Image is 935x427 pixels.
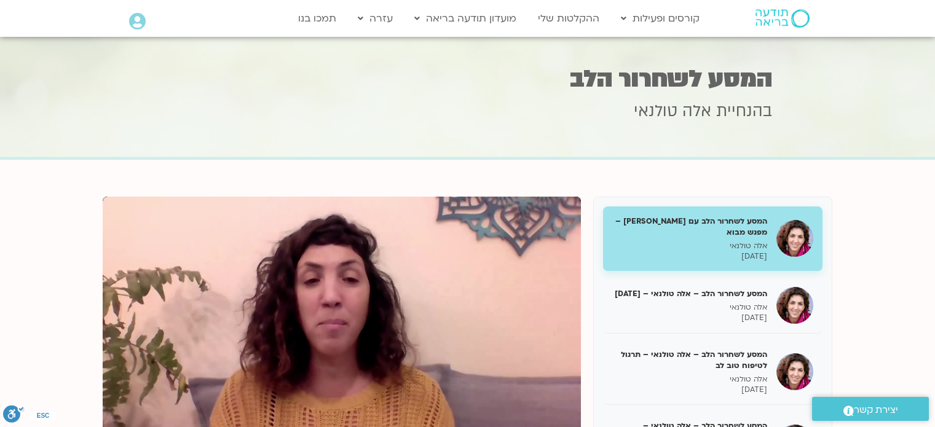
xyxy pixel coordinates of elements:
a: קורסים ופעילות [615,7,706,30]
h5: המסע לשחרור הלב – אלה טולנאי – תרגול לטיפוח טוב לב [612,349,767,371]
img: המסע לשחרור הלב עם אלה טולנאי – מפגש מבוא [776,220,813,257]
p: אלה טולנאי [612,241,767,251]
a: עזרה [352,7,399,30]
h5: המסע לשחרור הלב עם [PERSON_NAME] – מפגש מבוא [612,216,767,238]
p: [DATE] [612,313,767,323]
a: ההקלטות שלי [532,7,606,30]
a: מועדון תודעה בריאה [408,7,523,30]
h1: המסע לשחרור הלב [164,67,772,91]
img: המסע לשחרור הלב – אלה טולנאי – 12/11/24 [776,287,813,324]
p: [DATE] [612,251,767,262]
p: אלה טולנאי [612,302,767,313]
a: יצירת קשר [812,397,929,421]
span: בהנחיית [716,100,772,122]
h5: המסע לשחרור הלב – אלה טולנאי – [DATE] [612,288,767,299]
a: תמכו בנו [292,7,342,30]
p: [DATE] [612,385,767,395]
span: יצירת קשר [854,402,898,418]
img: המסע לשחרור הלב – אלה טולנאי – תרגול לטיפוח טוב לב [776,353,813,390]
img: תודעה בריאה [755,9,810,28]
p: אלה טולנאי [612,374,767,385]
